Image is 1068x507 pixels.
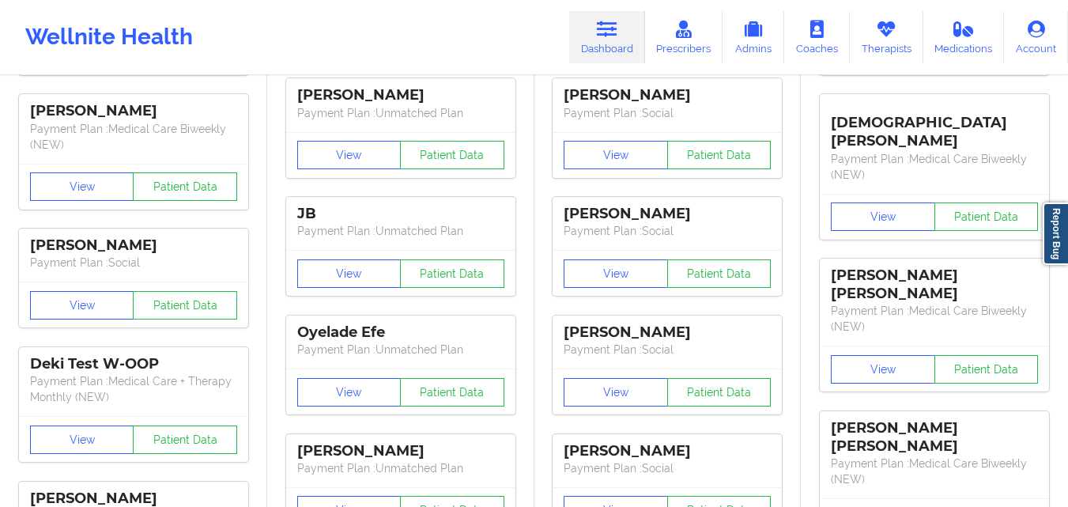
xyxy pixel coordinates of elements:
[30,236,237,255] div: [PERSON_NAME]
[133,291,237,320] button: Patient Data
[297,323,504,342] div: Oyelade Efe
[564,442,771,460] div: [PERSON_NAME]
[297,378,402,407] button: View
[564,205,771,223] div: [PERSON_NAME]
[400,259,504,288] button: Patient Data
[297,442,504,460] div: [PERSON_NAME]
[831,151,1038,183] p: Payment Plan : Medical Care Biweekly (NEW)
[30,172,134,201] button: View
[30,355,237,373] div: Deki Test W-OOP
[30,426,134,454] button: View
[564,105,771,121] p: Payment Plan : Social
[784,11,850,63] a: Coaches
[934,202,1039,231] button: Patient Data
[564,378,668,407] button: View
[400,378,504,407] button: Patient Data
[564,223,771,239] p: Payment Plan : Social
[831,456,1038,487] p: Payment Plan : Medical Care Biweekly (NEW)
[297,342,504,358] p: Payment Plan : Unmatched Plan
[667,378,772,407] button: Patient Data
[831,419,1038,456] div: [PERSON_NAME] [PERSON_NAME]
[297,86,504,104] div: [PERSON_NAME]
[564,141,668,169] button: View
[564,342,771,358] p: Payment Plan : Social
[133,426,237,454] button: Patient Data
[831,355,935,384] button: View
[30,373,237,405] p: Payment Plan : Medical Care + Therapy Monthly (NEW)
[400,141,504,169] button: Patient Data
[30,255,237,271] p: Payment Plan : Social
[1043,202,1068,265] a: Report Bug
[297,141,402,169] button: View
[297,259,402,288] button: View
[850,11,923,63] a: Therapists
[831,202,935,231] button: View
[30,102,237,120] div: [PERSON_NAME]
[133,172,237,201] button: Patient Data
[667,141,772,169] button: Patient Data
[831,303,1038,335] p: Payment Plan : Medical Care Biweekly (NEW)
[564,86,771,104] div: [PERSON_NAME]
[723,11,784,63] a: Admins
[934,355,1039,384] button: Patient Data
[564,323,771,342] div: [PERSON_NAME]
[30,291,134,320] button: View
[297,105,504,121] p: Payment Plan : Unmatched Plan
[297,460,504,476] p: Payment Plan : Unmatched Plan
[831,102,1038,150] div: [DEMOGRAPHIC_DATA][PERSON_NAME]
[569,11,645,63] a: Dashboard
[923,11,1005,63] a: Medications
[564,460,771,476] p: Payment Plan : Social
[564,259,668,288] button: View
[667,259,772,288] button: Patient Data
[1004,11,1068,63] a: Account
[645,11,723,63] a: Prescribers
[297,205,504,223] div: JB
[30,121,237,153] p: Payment Plan : Medical Care Biweekly (NEW)
[831,267,1038,303] div: [PERSON_NAME] [PERSON_NAME]
[297,223,504,239] p: Payment Plan : Unmatched Plan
